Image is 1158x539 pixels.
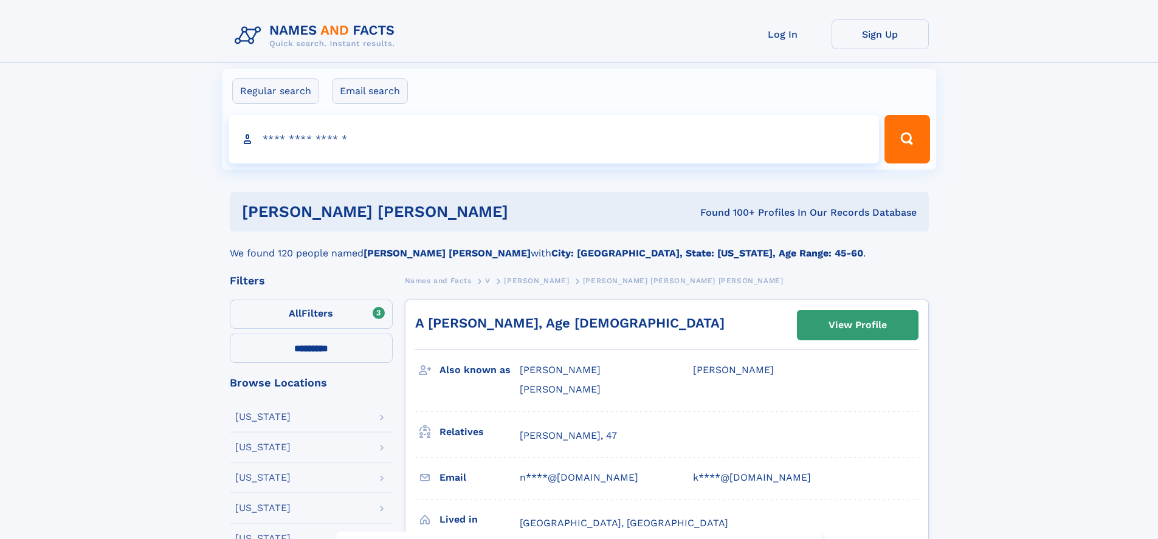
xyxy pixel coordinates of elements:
span: [PERSON_NAME] [504,276,569,285]
img: Logo Names and Facts [230,19,405,52]
span: [PERSON_NAME] [520,383,601,395]
b: [PERSON_NAME] [PERSON_NAME] [364,247,531,259]
a: View Profile [798,311,918,340]
span: [GEOGRAPHIC_DATA], [GEOGRAPHIC_DATA] [520,517,728,529]
h3: Lived in [439,509,520,530]
a: [PERSON_NAME] [504,273,569,288]
a: [PERSON_NAME], 47 [520,429,617,442]
a: Names and Facts [405,273,472,288]
span: V [485,276,491,285]
div: Found 100+ Profiles In Our Records Database [604,206,917,219]
h1: [PERSON_NAME] [PERSON_NAME] [242,204,604,219]
h3: Email [439,467,520,488]
div: View Profile [829,311,887,339]
h3: Also known as [439,360,520,380]
button: Search Button [884,115,929,163]
span: [PERSON_NAME] [PERSON_NAME] [PERSON_NAME] [583,276,784,285]
span: [PERSON_NAME] [520,364,601,376]
h3: Relatives [439,422,520,442]
div: [US_STATE] [235,473,291,482]
div: We found 120 people named with . [230,232,929,261]
label: Filters [230,300,393,329]
span: [PERSON_NAME] [693,364,774,376]
div: [US_STATE] [235,412,291,422]
a: Sign Up [832,19,929,49]
input: search input [229,115,880,163]
label: Email search [332,78,408,104]
label: Regular search [232,78,319,104]
div: Filters [230,275,393,286]
div: [US_STATE] [235,442,291,452]
a: Log In [734,19,832,49]
b: City: [GEOGRAPHIC_DATA], State: [US_STATE], Age Range: 45-60 [551,247,863,259]
div: Browse Locations [230,377,393,388]
span: All [289,307,302,319]
a: A [PERSON_NAME], Age [DEMOGRAPHIC_DATA] [415,315,725,331]
a: V [485,273,491,288]
div: [US_STATE] [235,503,291,513]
